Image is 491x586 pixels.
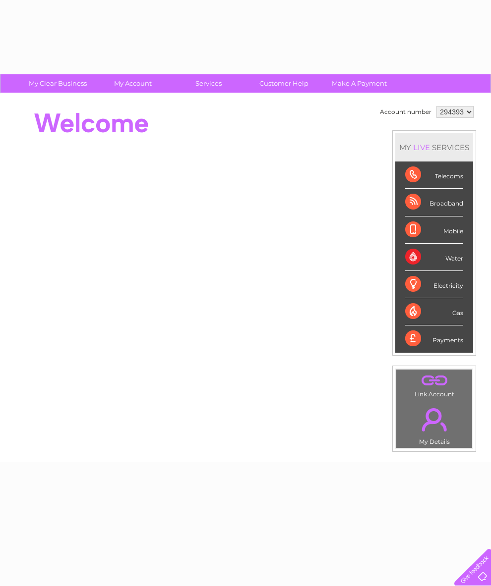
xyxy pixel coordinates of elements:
[405,298,463,325] div: Gas
[399,372,470,389] a: .
[17,74,99,93] a: My Clear Business
[405,271,463,298] div: Electricity
[405,216,463,244] div: Mobile
[243,74,325,93] a: Customer Help
[168,74,249,93] a: Services
[377,104,434,120] td: Account number
[396,400,473,448] td: My Details
[405,161,463,189] div: Telecoms
[405,325,463,352] div: Payments
[411,143,432,152] div: LIVE
[318,74,400,93] a: Make A Payment
[399,402,470,437] a: .
[405,244,463,271] div: Water
[92,74,174,93] a: My Account
[396,369,473,400] td: Link Account
[405,189,463,216] div: Broadband
[395,133,473,161] div: MY SERVICES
